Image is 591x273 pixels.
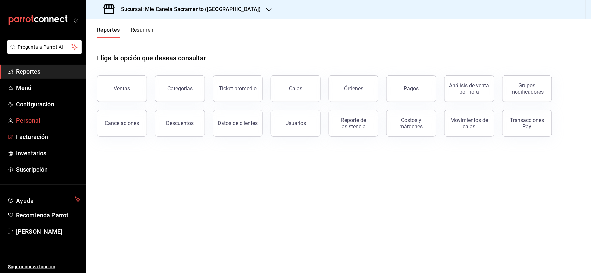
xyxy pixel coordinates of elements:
[167,85,193,92] div: Categorías
[131,27,154,38] button: Resumen
[219,85,257,92] div: Ticket promedio
[114,85,130,92] div: Ventas
[16,67,81,76] span: Reportes
[155,110,205,137] button: Descuentos
[271,75,321,102] button: Cajas
[97,75,147,102] button: Ventas
[16,211,81,220] span: Recomienda Parrot
[8,263,81,270] span: Sugerir nueva función
[7,40,82,54] button: Pregunta a Parrot AI
[97,53,206,63] h1: Elige la opción que deseas consultar
[507,117,548,130] div: Transacciones Pay
[404,85,419,92] div: Pagos
[97,27,120,38] button: Reportes
[502,110,552,137] button: Transacciones Pay
[391,117,432,130] div: Costos y márgenes
[449,117,490,130] div: Movimientos de cajas
[344,85,363,92] div: Órdenes
[329,110,378,137] button: Reporte de asistencia
[449,82,490,95] div: Análisis de venta por hora
[386,75,436,102] button: Pagos
[218,120,258,126] div: Datos de clientes
[329,75,378,102] button: Órdenes
[16,100,81,109] span: Configuración
[289,85,302,92] div: Cajas
[213,75,263,102] button: Ticket promedio
[97,110,147,137] button: Cancelaciones
[105,120,139,126] div: Cancelaciones
[507,82,548,95] div: Grupos modificadores
[116,5,261,13] h3: Sucursal: MielCanela Sacramento ([GEOGRAPHIC_DATA])
[16,83,81,92] span: Menú
[271,110,321,137] button: Usuarios
[97,27,154,38] div: navigation tabs
[16,116,81,125] span: Personal
[16,165,81,174] span: Suscripción
[16,196,72,204] span: Ayuda
[333,117,374,130] div: Reporte de asistencia
[386,110,436,137] button: Costos y márgenes
[213,110,263,137] button: Datos de clientes
[16,132,81,141] span: Facturación
[5,48,82,55] a: Pregunta a Parrot AI
[444,110,494,137] button: Movimientos de cajas
[18,44,72,51] span: Pregunta a Parrot AI
[502,75,552,102] button: Grupos modificadores
[155,75,205,102] button: Categorías
[444,75,494,102] button: Análisis de venta por hora
[73,17,78,23] button: open_drawer_menu
[16,149,81,158] span: Inventarios
[166,120,194,126] div: Descuentos
[285,120,306,126] div: Usuarios
[16,227,81,236] span: [PERSON_NAME]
